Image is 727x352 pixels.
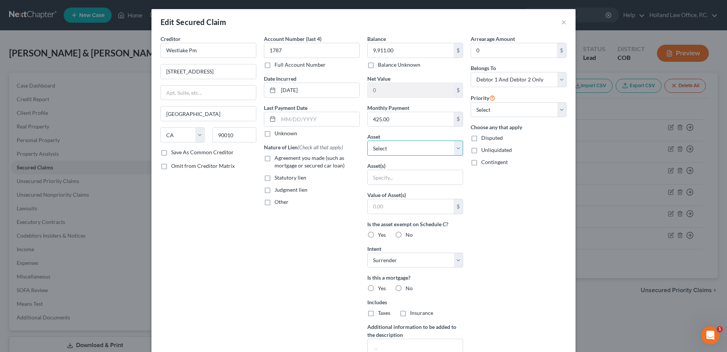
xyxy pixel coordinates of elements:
label: Monthly Payment [367,104,409,112]
span: Statutory lien [275,174,306,181]
span: Belongs To [471,65,496,71]
span: (Check all that apply) [298,144,343,150]
div: $ [454,83,463,97]
span: Creditor [161,36,181,42]
input: Enter city... [161,106,256,121]
input: Search creditor by name... [161,43,256,58]
span: Judgment lien [275,186,307,193]
label: Full Account Number [275,61,326,69]
label: Unknown [275,130,297,137]
label: Choose any that apply [471,123,566,131]
input: 0.00 [471,43,557,58]
div: $ [454,112,463,127]
label: Arrearage Amount [471,35,515,43]
label: Balance [367,35,386,43]
input: MM/DD/YYYY [278,112,359,127]
span: Other [275,199,289,205]
span: Unliquidated [481,147,512,153]
label: Intent [367,245,381,253]
input: Apt, Suite, etc... [161,86,256,100]
label: Date Incurred [264,75,296,83]
label: Priority [471,93,495,102]
span: Yes [378,232,386,238]
input: 0.00 [368,112,454,127]
label: Asset(s) [367,162,385,170]
label: Net Value [367,75,390,83]
label: Last Payment Date [264,104,307,112]
input: 0.00 [368,83,454,97]
span: Agreement you made (such as mortgage or secured car loan) [275,155,345,169]
label: Account Number (last 4) [264,35,321,43]
input: Enter address... [161,64,256,79]
span: 1 [717,326,723,332]
div: $ [557,43,566,58]
div: Edit Secured Claim [161,17,226,27]
label: Balance Unknown [378,61,420,69]
label: Includes [367,298,463,306]
label: Value of Asset(s) [367,191,406,199]
label: Save As Common Creditor [171,149,234,156]
label: Nature of Lien [264,143,343,151]
span: Omit from Creditor Matrix [171,163,235,169]
span: Asset [367,133,380,140]
input: XXXX [264,43,360,58]
span: Contingent [481,159,508,165]
span: Disputed [481,135,503,141]
span: Taxes [378,310,390,316]
span: Yes [378,285,386,291]
button: × [561,17,566,27]
span: Insurance [410,310,433,316]
input: 0.00 [368,43,454,58]
input: Specify... [368,170,463,185]
input: Enter zip... [212,127,257,142]
iframe: Intercom live chat [701,326,719,344]
span: No [406,232,413,238]
label: Is the asset exempt on Schedule C? [367,220,463,228]
div: $ [454,199,463,214]
div: $ [454,43,463,58]
label: Is this a mortgage? [367,274,463,282]
input: MM/DD/YYYY [278,83,359,97]
span: No [406,285,413,291]
input: 0.00 [368,199,454,214]
label: Additional information to be added to the description [367,323,463,339]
